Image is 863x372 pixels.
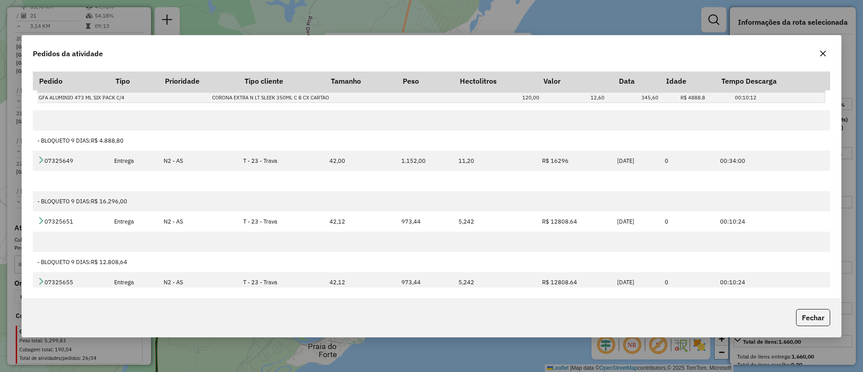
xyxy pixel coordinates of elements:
td: 07325649 [33,151,109,171]
td: R$ 16296 [537,151,613,171]
td: R$ 12808.64 [537,272,613,292]
td: R$ 12808.64 [537,211,613,232]
td: 00:10:24 [715,211,830,232]
th: Data [613,72,660,90]
div: - BLOQUETO 9 DIAS: [37,197,825,206]
td: N2 - AS [159,211,238,232]
td: 973,44 [397,272,454,292]
td: 0 [660,211,716,232]
span: R$ 16.296,00 [91,197,127,205]
th: Hectolitros [454,72,537,90]
span: R$ 4.888,80 [91,137,124,144]
td: N2 - AS [159,151,238,171]
td: 00:34:00 [715,151,830,171]
td: 0 [660,272,716,292]
span: Pedidos da atividade [33,48,103,59]
span: T - 23 - Trava [243,278,277,286]
span: Entrega [114,218,134,225]
td: 973,44 [397,211,454,232]
td: 12,60 [589,93,640,103]
td: 00:10:24 [715,272,830,292]
td: 07325651 [33,211,109,232]
div: - BLOQUETO 9 DIAS: [37,136,825,145]
span: T - 23 - Trava [243,157,277,165]
td: 120,00 [521,93,589,103]
td: R$ 4888.8 [679,93,734,103]
td: GFA ALUMINIO 473 ML SIX PACK C/4 [37,93,211,103]
td: 07325655 [33,272,109,292]
th: Peso [397,72,454,90]
span: 11,20 [458,157,474,165]
span: R$ 12.808,64 [91,258,127,266]
td: [DATE] [613,151,660,171]
td: 42,12 [325,211,397,232]
td: N2 - AS [159,272,238,292]
th: Tipo cliente [238,72,325,90]
th: Idade [660,72,716,90]
td: [DATE] [613,211,660,232]
span: 5,242 [458,278,474,286]
td: CORONA EXTRA N LT SLEEK 350ML C 8 CX CARTAO [211,93,445,103]
th: Tamanho [325,72,397,90]
span: Entrega [114,278,134,286]
span: Entrega [114,157,134,165]
span: T - 23 - Trava [243,218,277,225]
td: 0 [660,151,716,171]
div: - BLOQUETO 9 DIAS: [37,258,825,266]
th: Valor [537,72,613,90]
td: 42,12 [325,272,397,292]
th: Prioridade [159,72,238,90]
td: 1.152,00 [397,151,454,171]
td: 42,00 [325,151,397,171]
td: [DATE] [613,272,660,292]
th: Tipo [109,72,159,90]
button: Fechar [796,309,830,326]
th: Tempo Descarga [715,72,830,90]
span: 5,242 [458,218,474,225]
td: 345,60 [640,93,680,103]
td: 00:10:12 [734,93,825,103]
th: Pedido [33,72,109,90]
